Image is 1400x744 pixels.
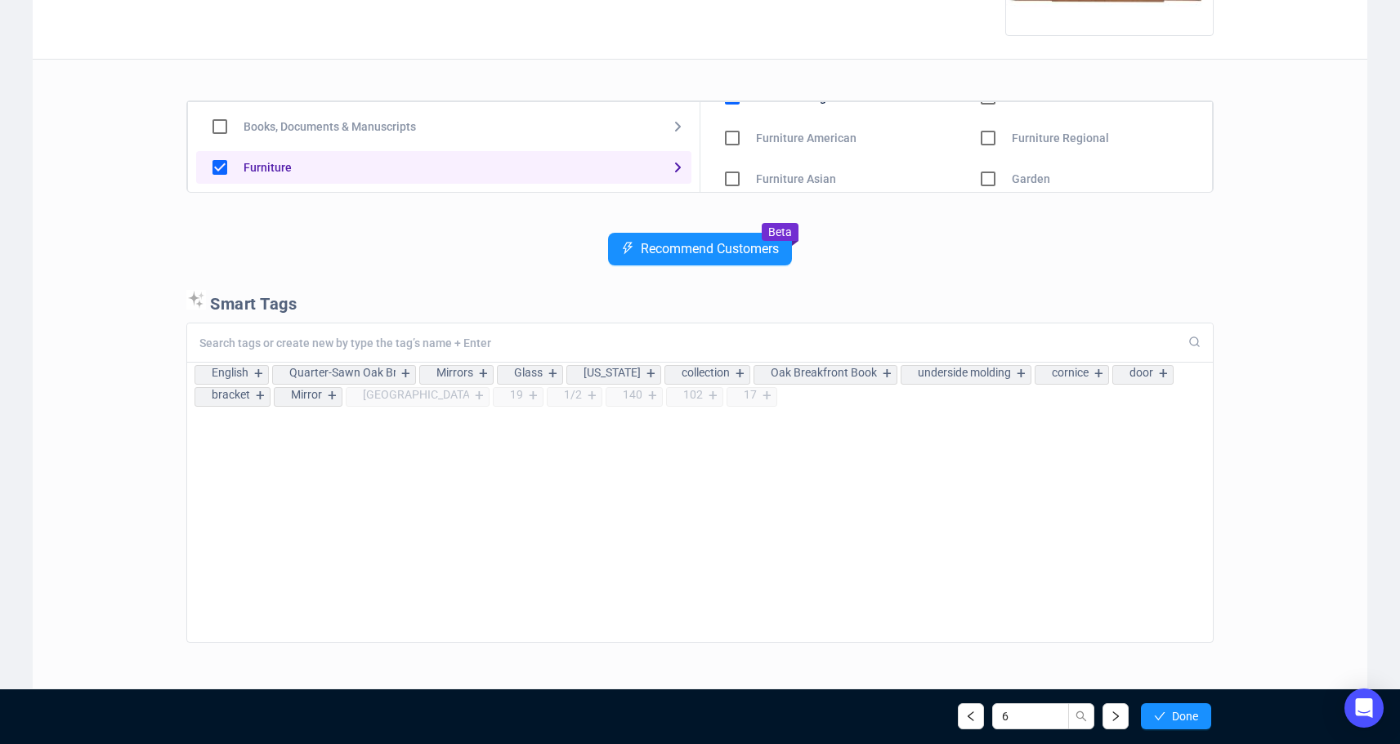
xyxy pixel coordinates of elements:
div: + [879,366,897,382]
span: Done [1172,710,1198,723]
span: thunderbolt [621,242,634,255]
div: underside molding [918,366,1011,379]
div: collection [682,366,730,379]
div: Oak Breakfront Bookcase [771,366,877,379]
div: cornice [1052,366,1089,379]
div: + [324,388,342,404]
span: left [965,711,977,722]
div: Books, Documents & Manuscripts [244,120,416,133]
div: + [644,388,662,404]
div: + [731,366,749,382]
div: Garden [1012,172,1050,185]
div: + [584,388,602,404]
div: + [1013,366,1031,382]
div: + [475,366,493,382]
div: door [1129,366,1153,379]
div: Open Intercom Messenger [1344,688,1384,728]
div: Quarter-Sawn Oak Breakfront Bookcase [289,366,396,379]
div: + [397,366,415,382]
span: search [1076,711,1087,722]
div: 1/2 [564,388,582,401]
div: + [642,366,660,382]
div: Furniture Asian [756,172,836,185]
div: + [525,388,543,404]
button: Done [1141,703,1211,729]
button: Recommend Customers [608,233,792,265]
div: + [758,388,776,404]
div: 140 [623,388,642,401]
div: Mirror [291,388,322,401]
div: + [250,366,268,382]
div: + [252,388,270,404]
div: Furniture American [756,131,857,145]
div: [GEOGRAPHIC_DATA] [363,388,469,401]
div: + [704,388,722,404]
span: Recommend Customers [641,242,779,256]
div: + [1090,366,1108,382]
p: Smart Tags [186,290,1214,314]
div: Furniture Regional [1012,131,1109,145]
div: + [1155,366,1173,382]
span: check [1154,711,1165,722]
div: bracket [212,388,250,401]
div: 102 [683,388,703,401]
input: Lot Number [992,703,1069,729]
span: Beta [768,225,792,238]
div: English [212,366,248,379]
input: Search tags or create new by type the tag’s name + Enter [199,336,1181,350]
div: + [471,388,489,404]
div: + [544,366,562,382]
div: Mirrors [436,366,473,379]
div: Furniture [244,161,292,174]
span: right [1110,711,1121,722]
div: [US_STATE] [584,366,641,379]
div: 19 [510,388,523,401]
div: Glass [514,366,543,379]
div: 17 [744,388,757,401]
